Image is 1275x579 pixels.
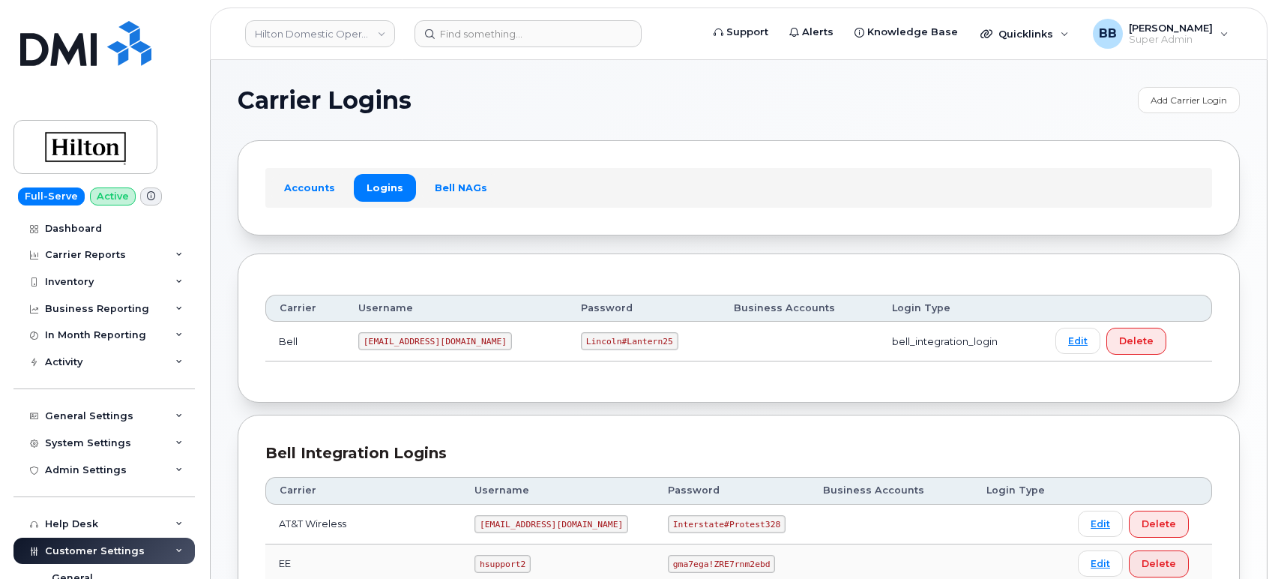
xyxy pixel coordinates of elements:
[668,555,775,573] code: gma7ega!ZRE7rnm2ebd
[271,174,348,201] a: Accounts
[265,477,461,504] th: Carrier
[1142,517,1176,531] span: Delete
[461,477,654,504] th: Username
[265,322,345,361] td: Bell
[1055,328,1100,354] a: Edit
[238,89,412,112] span: Carrier Logins
[878,322,1042,361] td: bell_integration_login
[581,332,678,350] code: Lincoln#Lantern25
[265,505,461,544] td: AT&T Wireless
[354,174,416,201] a: Logins
[878,295,1042,322] th: Login Type
[668,515,786,533] code: Interstate#Protest328
[474,515,628,533] code: [EMAIL_ADDRESS][DOMAIN_NAME]
[358,332,512,350] code: [EMAIL_ADDRESS][DOMAIN_NAME]
[720,295,878,322] th: Business Accounts
[1129,550,1189,577] button: Delete
[973,477,1064,504] th: Login Type
[422,174,500,201] a: Bell NAGs
[654,477,810,504] th: Password
[345,295,567,322] th: Username
[1106,328,1166,355] button: Delete
[1119,334,1154,348] span: Delete
[1142,556,1176,571] span: Delete
[1129,511,1189,538] button: Delete
[265,295,345,322] th: Carrier
[810,477,973,504] th: Business Accounts
[1078,550,1123,577] a: Edit
[474,555,531,573] code: hsupport2
[265,442,1212,464] div: Bell Integration Logins
[1138,87,1240,113] a: Add Carrier Login
[1078,511,1123,537] a: Edit
[567,295,720,322] th: Password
